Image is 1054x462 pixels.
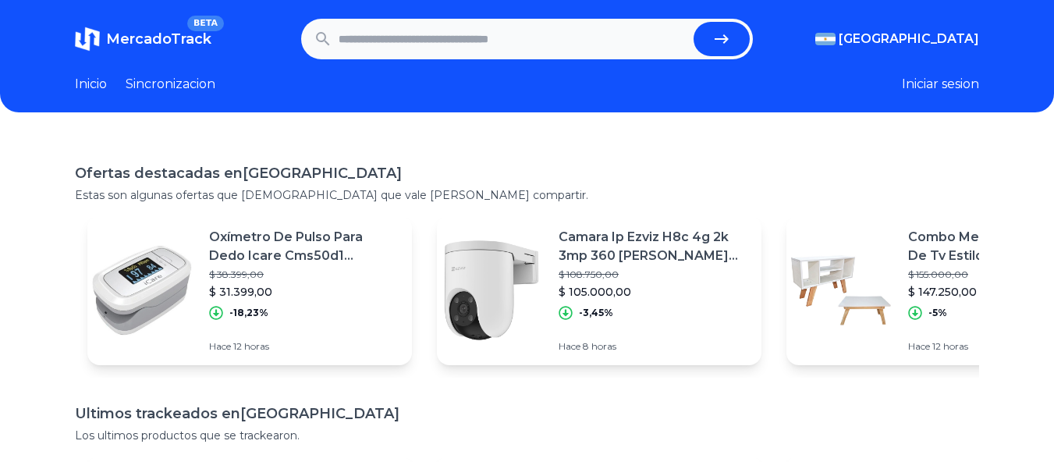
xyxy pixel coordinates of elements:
[559,268,749,281] p: $ 108.750,00
[229,307,268,319] p: -18,23%
[87,236,197,345] img: Featured image
[559,228,749,265] p: Camara Ip Ezviz H8c 4g 2k 3mp 360 [PERSON_NAME] Color Audio
[579,307,613,319] p: -3,45%
[75,75,107,94] a: Inicio
[209,340,399,353] p: Hace 12 horas
[75,187,979,203] p: Estas son algunas ofertas que [DEMOGRAPHIC_DATA] que vale [PERSON_NAME] compartir.
[209,228,399,265] p: Oxímetro De Pulso Para Dedo Icare Cms50d1 Blanco/gris
[437,215,761,365] a: Featured imageCamara Ip Ezviz H8c 4g 2k 3mp 360 [PERSON_NAME] Color Audio$ 108.750,00$ 105.000,00...
[559,284,749,300] p: $ 105.000,00
[187,16,224,31] span: BETA
[839,30,979,48] span: [GEOGRAPHIC_DATA]
[75,403,979,425] h1: Ultimos trackeados en [GEOGRAPHIC_DATA]
[106,30,211,48] span: MercadoTrack
[75,428,979,443] p: Los ultimos productos que se trackearon.
[75,162,979,184] h1: Ofertas destacadas en [GEOGRAPHIC_DATA]
[559,340,749,353] p: Hace 8 horas
[87,215,412,365] a: Featured imageOxímetro De Pulso Para Dedo Icare Cms50d1 Blanco/gris$ 38.399,00$ 31.399,00-18,23%H...
[815,33,836,45] img: Argentina
[75,27,211,52] a: MercadoTrackBETA
[786,236,896,345] img: Featured image
[75,27,100,52] img: MercadoTrack
[815,30,979,48] button: [GEOGRAPHIC_DATA]
[209,284,399,300] p: $ 31.399,00
[928,307,947,319] p: -5%
[126,75,215,94] a: Sincronizacion
[437,236,546,345] img: Featured image
[902,75,979,94] button: Iniciar sesion
[209,268,399,281] p: $ 38.399,00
